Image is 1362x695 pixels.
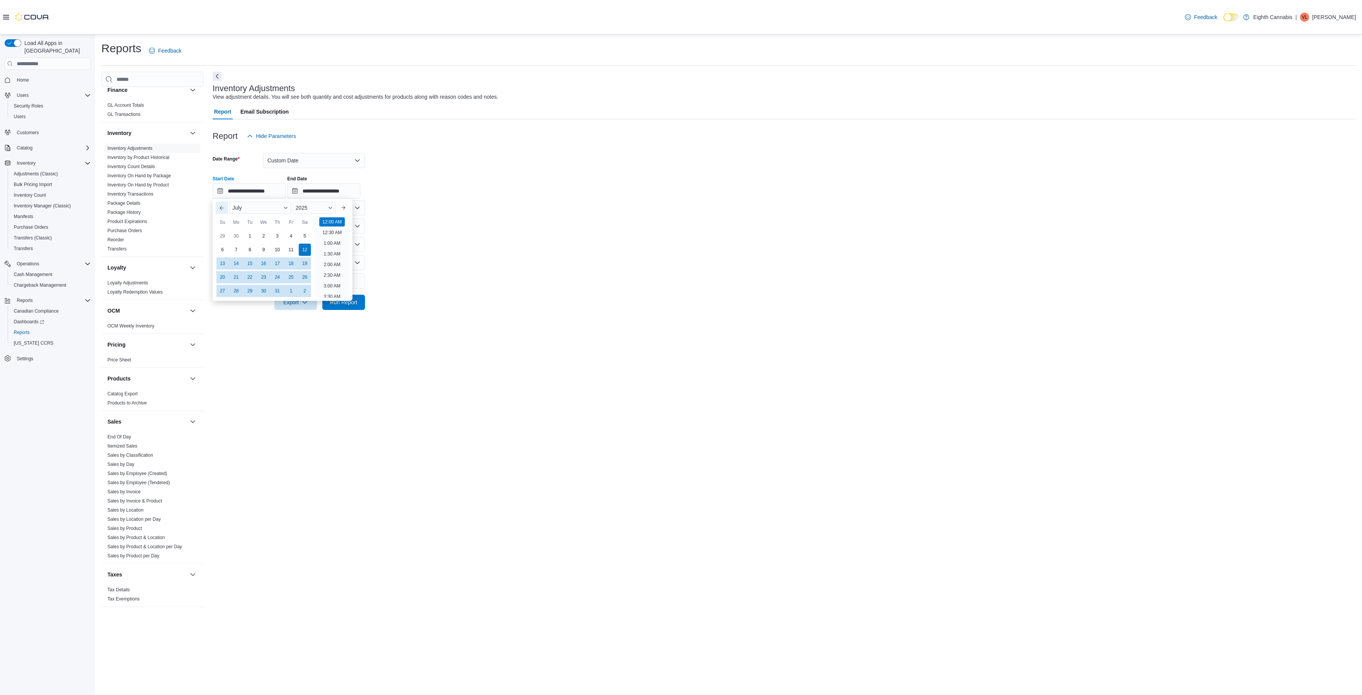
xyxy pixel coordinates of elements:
div: Products [101,389,203,411]
h1: Reports [101,41,141,56]
li: 2:00 AM [321,260,344,269]
a: Tax Details [107,587,130,592]
a: Inventory Count [11,191,49,200]
span: Catalog Export [107,391,138,397]
span: OCM Weekly Inventory [107,323,154,329]
a: Feedback [146,43,184,58]
div: Th [271,216,283,228]
button: Chargeback Management [8,280,94,291]
div: Taxes [101,585,203,607]
h3: OCM [107,307,120,315]
input: Press the down key to enter a popover containing a calendar. Press the escape key to close the po... [213,183,286,199]
button: Finance [188,85,197,95]
div: day-24 [271,271,283,283]
span: Settings [14,354,91,363]
div: day-18 [285,257,297,270]
div: day-20 [216,271,229,283]
a: Manifests [11,212,36,221]
span: Reports [14,296,91,305]
span: Home [14,75,91,85]
span: Users [14,91,91,100]
h3: Sales [107,418,122,425]
h3: Products [107,375,131,382]
button: Users [2,90,94,101]
a: Transfers [11,244,36,253]
span: Sales by Product & Location [107,534,165,541]
span: Product Expirations [107,218,147,225]
span: GL Account Totals [107,102,144,108]
span: July [232,205,242,211]
span: Inventory [17,160,35,166]
span: Sales by Product per Day [107,553,159,559]
span: Products to Archive [107,400,147,406]
a: Package Details [107,201,141,206]
input: Press the down key to open a popover containing a calendar. [287,183,360,199]
a: Products to Archive [107,400,147,406]
li: 3:00 AM [321,281,344,291]
span: Reports [11,328,91,337]
a: Product Expirations [107,219,147,224]
span: Sales by Employee (Created) [107,470,167,477]
span: Sales by Location per Day [107,516,161,522]
a: Home [14,75,32,85]
h3: Finance [107,86,128,94]
button: Open list of options [354,223,360,229]
a: Sales by Product [107,526,142,531]
span: End Of Day [107,434,131,440]
div: day-15 [244,257,256,270]
a: Loyalty Adjustments [107,280,148,286]
div: day-27 [216,285,229,297]
div: day-16 [258,257,270,270]
a: Purchase Orders [11,223,51,232]
span: Bulk Pricing Import [11,180,91,189]
span: Adjustments (Classic) [14,171,58,177]
a: Inventory Count Details [107,164,155,169]
div: Sales [101,432,203,563]
span: Canadian Compliance [14,308,59,314]
span: Transfers (Classic) [11,233,91,242]
div: day-29 [216,230,229,242]
a: Price Sheet [107,357,131,363]
span: Inventory by Product Historical [107,154,170,161]
div: day-28 [230,285,242,297]
li: 3:30 AM [321,292,344,301]
a: Inventory On Hand by Product [107,182,169,188]
a: Dashboards [8,316,94,327]
span: Security Roles [11,101,91,111]
span: Price Sheet [107,357,131,363]
span: Inventory Manager (Classic) [11,201,91,210]
button: Taxes [188,570,197,579]
span: Inventory On Hand by Product [107,182,169,188]
button: Transfers [8,243,94,254]
span: Tax Exemptions [107,596,140,602]
button: Inventory [107,129,187,137]
span: Inventory Count [14,192,46,198]
a: Sales by Day [107,462,134,467]
li: 12:00 AM [319,217,345,226]
ul: Time [315,217,349,298]
a: Sales by Classification [107,453,153,458]
span: Feedback [158,47,181,55]
span: Email Subscription [240,104,289,119]
button: Products [188,374,197,383]
a: Users [11,112,29,121]
span: Bulk Pricing Import [14,181,52,188]
a: Transfers (Classic) [11,233,55,242]
button: Purchase Orders [8,222,94,233]
span: VL [1302,13,1308,22]
button: Pricing [107,341,187,348]
div: Sa [299,216,311,228]
button: Home [2,74,94,85]
a: End Of Day [107,434,131,440]
span: Sales by Location [107,507,144,513]
span: [US_STATE] CCRS [14,340,53,346]
a: Inventory Transactions [107,191,154,197]
span: Transfers (Classic) [14,235,52,241]
nav: Complex example [5,71,91,384]
a: Sales by Product & Location per Day [107,544,182,549]
button: Operations [2,258,94,269]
